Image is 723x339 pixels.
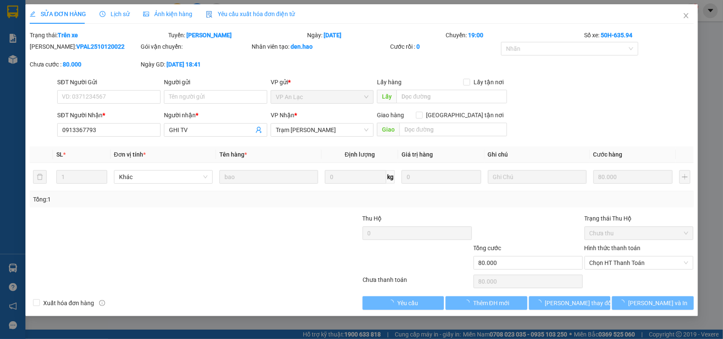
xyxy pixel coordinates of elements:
span: loading [535,300,545,306]
span: loading [464,300,473,306]
b: den.hao [291,43,313,50]
span: Tên hàng [219,151,247,158]
input: Dọc đường [399,123,507,136]
div: Trạng thái Thu Hộ [584,214,693,223]
span: Trạm Tắc Vân [276,124,369,136]
div: Chuyến: [445,30,583,40]
button: [PERSON_NAME] thay đổi [529,296,610,310]
span: Thu Hộ [362,215,382,222]
b: 50H-635.94 [601,32,632,39]
span: picture [143,11,149,17]
span: Giao [377,123,399,136]
span: Lấy hàng [377,79,402,85]
span: Định lượng [345,151,375,158]
div: Chưa thanh toán [362,275,473,290]
span: loading [388,300,397,306]
div: Tổng: 1 [33,195,280,204]
div: Người gửi [164,77,267,87]
b: 80.000 [63,61,81,68]
div: Ngày GD: [141,60,250,69]
span: Đơn vị tính [114,151,146,158]
span: close [682,12,689,19]
input: 0 [402,170,481,184]
span: [GEOGRAPHIC_DATA] tận nơi [423,110,507,120]
span: clock-circle [100,11,105,17]
button: delete [33,170,47,184]
div: Cước rồi : [390,42,499,51]
div: Chưa cước : [30,60,139,69]
span: SỬA ĐƠN HÀNG [30,11,86,17]
span: info-circle [99,300,105,306]
b: Trên xe [58,32,78,39]
b: 0 [416,43,420,50]
span: kg [386,170,395,184]
div: Số xe: [583,30,694,40]
span: Giá trị hàng [402,151,433,158]
span: user-add [255,127,262,133]
span: SL [56,151,63,158]
button: Thêm ĐH mới [446,296,527,310]
span: Lấy [377,90,396,103]
span: Cước hàng [593,151,622,158]
div: SĐT Người Nhận [57,110,161,120]
div: VP gửi [271,77,374,87]
div: Người nhận [164,110,267,120]
span: Ảnh kiện hàng [143,11,192,17]
div: Trạng thái: [29,30,167,40]
button: plus [679,170,690,184]
span: Lấy tận nơi [470,77,507,87]
input: VD: Bàn, Ghế [219,170,318,184]
span: Chọn HT Thanh Toán [589,256,688,269]
label: Hình thức thanh toán [584,245,640,251]
b: [PERSON_NAME] [186,32,232,39]
div: Gói vận chuyển: [141,42,250,51]
span: Lịch sử [100,11,130,17]
button: Close [674,4,698,28]
span: Khác [119,171,208,183]
div: [PERSON_NAME]: [30,42,139,51]
span: Giao hàng [377,112,404,119]
img: icon [206,11,213,18]
input: 0 [593,170,673,184]
span: Tổng cước [473,245,501,251]
span: edit [30,11,36,17]
span: VP An Lạc [276,91,369,103]
b: [DATE] [324,32,341,39]
button: Yêu cầu [363,296,444,310]
input: Ghi Chú [488,170,586,184]
span: Xuất hóa đơn hàng [40,298,97,308]
div: Ngày: [306,30,445,40]
span: loading [619,300,628,306]
b: [DATE] 18:41 [166,61,201,68]
span: Chưa thu [589,227,688,240]
div: SĐT Người Gửi [57,77,161,87]
div: Nhân viên tạo: [252,42,388,51]
th: Ghi chú [484,146,590,163]
b: 19:00 [468,32,483,39]
span: Yêu cầu xuất hóa đơn điện tử [206,11,295,17]
b: VPAL2510120022 [76,43,125,50]
input: Dọc đường [396,90,507,103]
span: Thêm ĐH mới [473,298,509,308]
button: [PERSON_NAME] và In [612,296,693,310]
div: Tuyến: [167,30,306,40]
span: Yêu cầu [397,298,418,308]
span: [PERSON_NAME] và In [628,298,687,308]
span: [PERSON_NAME] thay đổi [545,298,612,308]
span: VP Nhận [271,112,294,119]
